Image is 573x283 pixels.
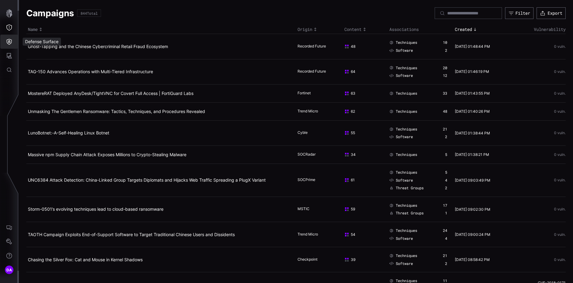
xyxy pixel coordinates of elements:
[445,211,447,216] div: 1
[298,109,328,114] div: Trend Micro
[511,232,566,237] div: 0 vuln.
[455,91,490,96] time: [DATE] 01:43:55 PM
[81,11,98,15] div: 844 Total
[6,267,12,273] span: DA
[0,263,18,277] button: DA
[455,27,508,32] div: Toggle sort direction
[511,207,566,211] div: 0 vuln.
[445,261,447,266] div: 2
[445,236,447,241] div: 4
[28,232,235,237] a: TAOTH Campaign Exploits End-of-Support Software to Target Traditional Chinese Users and Dissidents
[389,236,413,241] a: Software
[28,177,266,183] a: UNC6384 Attack Detection: China-Linked Group Targets Diplomats and Hijacks Web Traffic Spreading ...
[443,109,447,114] div: 48
[389,228,417,233] a: Techniques
[389,127,417,132] a: Techniques
[396,170,417,175] span: Techniques
[389,203,417,208] a: Techniques
[389,109,417,114] a: Techniques
[298,206,328,212] div: MSTIC
[443,73,447,78] div: 12
[389,40,417,45] a: Techniques
[445,134,447,139] div: 2
[344,44,382,49] div: 48
[396,127,417,132] span: Techniques
[443,228,447,233] div: 24
[509,25,566,34] th: Vulnerability
[455,69,489,74] time: [DATE] 01:46:19 PM
[389,91,417,96] a: Techniques
[28,27,294,32] div: Toggle sort direction
[23,38,61,46] div: Defense Surface
[298,232,328,237] div: Trend Micro
[455,44,490,49] time: [DATE] 01:48:44 PM
[396,236,413,241] span: Software
[389,152,417,157] a: Techniques
[511,44,566,49] div: 0 vuln.
[445,178,447,183] div: 4
[344,109,382,114] div: 62
[443,127,447,132] div: 21
[344,130,382,135] div: 55
[389,73,413,78] a: Software
[443,91,447,96] div: 33
[396,73,413,78] span: Software
[445,170,447,175] div: 5
[396,253,417,258] span: Techniques
[511,131,566,135] div: 0 vuln.
[515,10,530,16] div: Filter
[396,91,417,96] span: Techniques
[396,152,417,157] span: Techniques
[537,7,566,19] button: Export
[344,178,382,183] div: 61
[396,40,417,45] span: Techniques
[511,178,566,182] div: 0 vuln.
[298,177,328,183] div: SOCPrime
[389,186,424,191] a: Threat Groups
[298,27,341,32] div: Toggle sort direction
[396,228,417,233] span: Techniques
[396,109,417,114] span: Techniques
[389,134,413,139] a: Software
[389,178,413,183] a: Software
[298,152,328,157] div: SOCRadar
[396,203,417,208] span: Techniques
[396,186,424,191] span: Threat Groups
[445,186,447,191] div: 2
[344,257,382,262] div: 39
[389,66,417,70] a: Techniques
[344,152,382,157] div: 34
[389,211,424,216] a: Threat Groups
[505,7,534,19] button: Filter
[511,91,566,96] div: 0 vuln.
[28,44,168,49] a: Ghost-Tapping and the Chinese Cybercriminal Retail Fraud Ecosystem
[443,66,447,70] div: 20
[28,109,205,114] a: Unmasking The Gentlemen Ransomware: Tactics, Techniques, and Procedures Revealed
[298,44,328,49] div: Recorded Future
[455,257,490,262] time: [DATE] 08:58:42 PM
[389,48,413,53] a: Software
[511,153,566,157] div: 0 vuln.
[455,207,490,212] time: [DATE] 09:02:30 PM
[26,8,74,19] h1: Campaigns
[28,69,153,74] a: TAG-150 Advances Operations with Multi-Tiered Infrastructure
[511,258,566,262] div: 0 vuln.
[455,109,490,114] time: [DATE] 01:40:26 PM
[344,27,386,32] div: Toggle sort direction
[455,232,490,237] time: [DATE] 09:00:24 PM
[455,178,490,183] time: [DATE] 09:03:49 PM
[298,69,328,74] div: Recorded Future
[28,257,143,262] a: Chasing the Silver Fox: Cat and Mouse in Kernel Shadows
[443,203,447,208] div: 17
[28,130,109,135] a: LunoBotnet:-A-Self-Healing Linux Botnet
[298,257,328,262] div: Checkpoint
[344,91,382,96] div: 63
[389,253,417,258] a: Techniques
[396,261,413,266] span: Software
[396,134,413,139] span: Software
[443,253,447,258] div: 21
[344,232,382,237] div: 54
[28,91,193,96] a: MostereRAT Deployed AnyDesk/TightVNC for Covert Full Access | FortiGuard Labs
[389,261,413,266] a: Software
[298,91,328,96] div: Fortinet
